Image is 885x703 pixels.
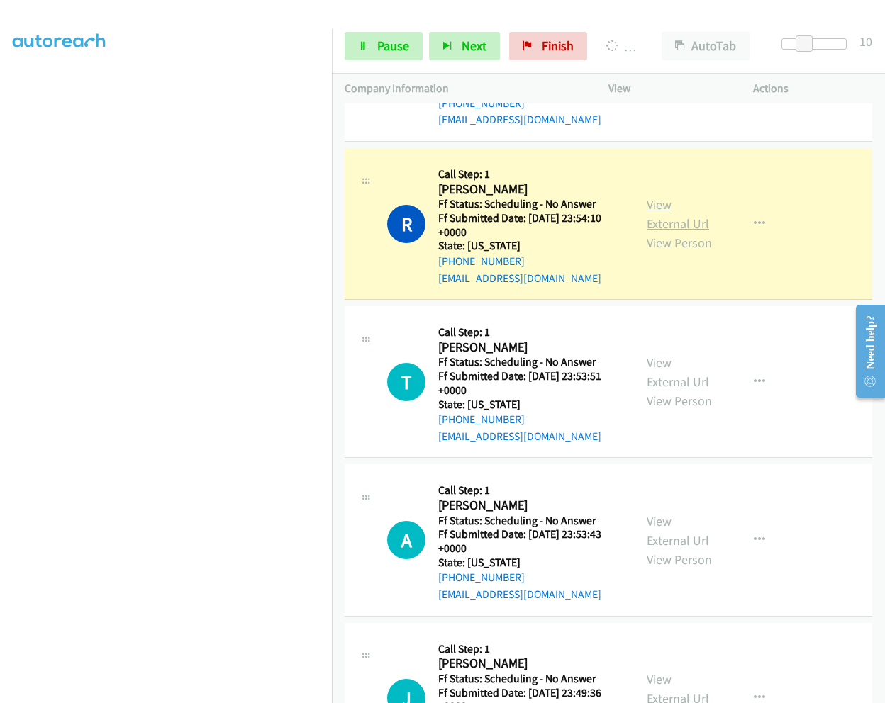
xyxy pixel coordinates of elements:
h5: Ff Status: Scheduling - No Answer [438,672,621,686]
p: View [608,80,728,97]
a: View External Url [647,196,709,232]
h5: State: [US_STATE] [438,398,621,412]
h2: [PERSON_NAME] [438,656,616,672]
h5: Call Step: 1 [438,642,621,656]
a: [EMAIL_ADDRESS][DOMAIN_NAME] [438,429,601,443]
a: View Person [647,393,712,409]
iframe: Resource Center [844,295,885,407]
a: [PHONE_NUMBER] [438,570,525,584]
div: The call is yet to be attempted [387,521,425,559]
h5: Ff Submitted Date: [DATE] 23:53:43 +0000 [438,527,621,555]
iframe: Dialpad [13,28,332,701]
a: [PHONE_NUMBER] [438,412,525,426]
h5: State: [US_STATE] [438,556,621,570]
h1: R [387,205,425,243]
span: Finish [542,38,574,54]
a: [PHONE_NUMBER] [438,254,525,268]
h1: T [387,363,425,401]
h2: [PERSON_NAME] [438,339,616,356]
h5: Call Step: 1 [438,167,621,181]
a: Finish [509,32,587,60]
button: Next [429,32,500,60]
p: Actions [753,80,872,97]
button: AutoTab [662,32,750,60]
a: [PHONE_NUMBER] [438,96,525,110]
a: View Person [647,551,712,568]
h5: Ff Status: Scheduling - No Answer [438,355,621,369]
h2: [PERSON_NAME] [438,497,616,514]
h5: Ff Submitted Date: [DATE] 23:54:10 +0000 [438,211,621,239]
a: [EMAIL_ADDRESS][DOMAIN_NAME] [438,587,601,601]
h5: Ff Status: Scheduling - No Answer [438,197,621,211]
h5: Ff Submitted Date: [DATE] 23:53:51 +0000 [438,369,621,397]
h5: Call Step: 1 [438,325,621,339]
a: View External Url [647,513,709,549]
div: The call is yet to be attempted [387,363,425,401]
p: Company Information [345,80,583,97]
a: Pause [345,32,423,60]
span: Pause [377,38,409,54]
a: [EMAIL_ADDRESS][DOMAIN_NAME] [438,271,601,285]
h5: Ff Status: Scheduling - No Answer [438,514,621,528]
a: [EMAIL_ADDRESS][DOMAIN_NAME] [438,113,601,126]
h5: Call Step: 1 [438,483,621,497]
p: [PERSON_NAME] [606,37,636,56]
span: Next [462,38,486,54]
h2: [PERSON_NAME] [438,181,616,198]
h5: State: [US_STATE] [438,239,621,253]
div: 10 [859,32,872,51]
a: View Person [647,235,712,251]
a: View External Url [647,354,709,390]
h1: A [387,521,425,559]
